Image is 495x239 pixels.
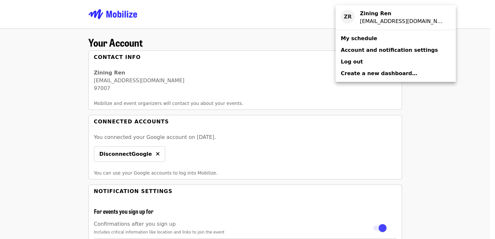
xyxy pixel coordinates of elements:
span: Log out [341,59,363,65]
span: Account and notification settings [341,47,438,53]
a: ZRZining Ren[EMAIL_ADDRESS][DOMAIN_NAME] [336,8,456,27]
a: Account and notification settings [336,44,456,56]
div: xiaohuiovo@gmail.com [360,17,445,25]
a: Log out [336,56,456,68]
span: My schedule [341,35,377,41]
a: My schedule [336,33,456,44]
div: Zining Ren [360,10,445,17]
strong: Zining Ren [360,10,391,17]
span: Create a new dashboard… [341,70,417,76]
div: ZR [341,10,355,24]
a: Create a new dashboard… [336,68,456,79]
